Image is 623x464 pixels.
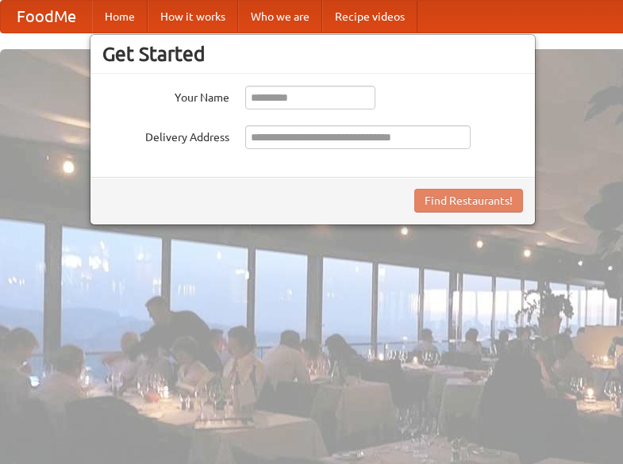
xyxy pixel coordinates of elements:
[102,86,229,105] label: Your Name
[322,1,417,33] a: Recipe videos
[102,125,229,145] label: Delivery Address
[1,1,92,33] a: FoodMe
[92,1,148,33] a: Home
[414,189,523,213] button: Find Restaurants!
[238,1,322,33] a: Who we are
[148,1,238,33] a: How it works
[102,42,523,66] h3: Get Started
